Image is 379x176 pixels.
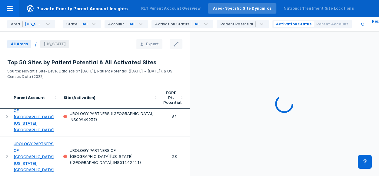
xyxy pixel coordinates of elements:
[7,40,31,48] span: All Areas
[160,97,190,136] td: 61
[194,21,200,27] div: All
[316,21,348,27] span: Parent Account
[19,5,135,12] span: Pluvicto Priority Parent Account Insights
[66,21,80,27] div: State
[40,40,69,48] span: [US_STATE]
[11,21,23,27] div: Area
[208,3,276,14] a: Area-Specific Site Dynamics
[14,101,54,132] a: UROLOGY PARTNERS OF [GEOGRAPHIC_DATA][US_STATE], [GEOGRAPHIC_DATA]
[14,141,54,172] a: UROLOGY PARTNERS OF [GEOGRAPHIC_DATA][US_STATE], [GEOGRAPHIC_DATA]
[163,90,179,105] div: FORE Pt. Potential
[14,95,53,100] div: Parent Account
[358,155,372,169] div: Contact Support
[136,3,205,14] a: RLT Parent Account Overview
[63,110,156,123] div: UROLOGY PARTNERS ([GEOGRAPHIC_DATA], INS00949237)
[7,66,182,79] p: Source: Novartis Site-Level Data (as of [DATE]), Patient Potential ([DATE] - [DATE]), & US Census...
[82,21,88,27] div: All
[7,59,182,66] h3: Top 50 Sites by Patient Potential & All Activated Sites
[146,41,159,47] span: Export
[314,21,351,27] button: Parent Account
[136,39,162,49] button: Export
[284,6,354,11] div: National Treatment Site Locations
[129,21,135,27] div: All
[108,21,127,27] div: Account
[155,21,192,27] div: Activation Status
[274,21,314,27] button: Activation Status
[35,41,37,47] div: /
[276,21,311,27] span: Activation Status
[279,3,359,14] a: National Treatment Site Locations
[213,6,271,11] div: Area-Specific Site Dynamics
[63,95,152,100] div: Site (Activation)
[25,21,41,27] div: [US_STATE]
[141,6,201,11] div: RLT Parent Account Overview
[220,21,255,27] div: Patient Potential
[63,147,156,165] div: UROLOGY PARTNERS OF [GEOGRAPHIC_DATA][US_STATE] ([GEOGRAPHIC_DATA], INS01142411)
